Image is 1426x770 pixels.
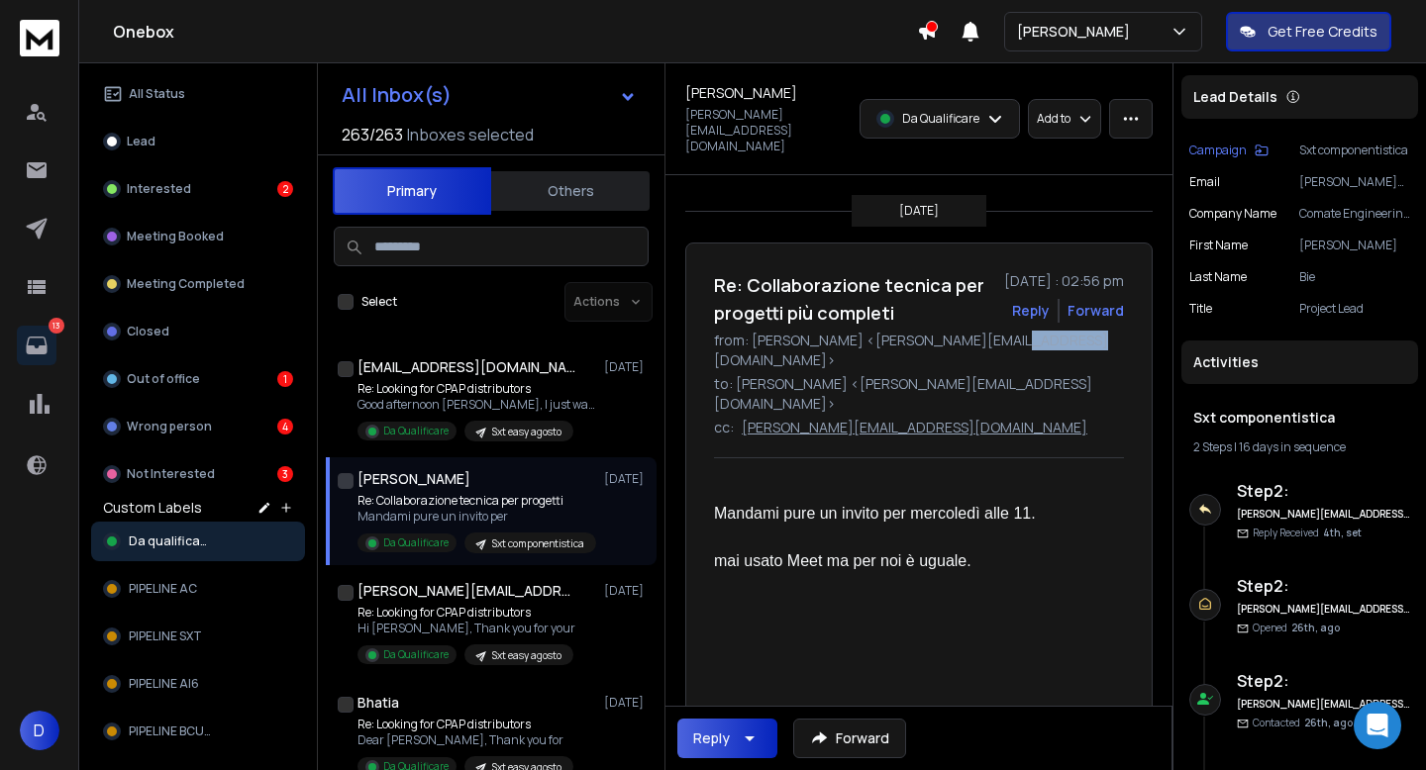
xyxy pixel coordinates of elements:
[129,581,197,597] span: PIPELINE AC
[91,359,305,399] button: Out of office1
[1189,206,1276,222] p: Company Name
[129,676,199,692] span: PIPELINE AI6
[492,536,584,551] p: Sxt componentistica
[693,728,730,748] div: Reply
[1181,340,1418,384] div: Activities
[1237,574,1410,598] h6: Step 2 :
[1253,621,1340,635] p: Opened
[492,425,561,439] p: Sxt easy agosto
[277,419,293,434] div: 4
[1037,111,1070,127] p: Add to
[1253,716,1353,730] p: Contacted
[1299,206,1410,222] p: Comate Engineering & Design
[491,169,650,213] button: Others
[357,621,575,636] p: Hi [PERSON_NAME], Thank you for your
[714,271,992,327] h1: Re: Collaborazione tecnica per progetti più completi
[127,276,245,292] p: Meeting Completed
[714,374,1124,414] p: to: [PERSON_NAME] <[PERSON_NAME][EMAIL_ADDRESS][DOMAIN_NAME]>
[1068,301,1124,321] div: Forward
[714,418,734,437] p: cc:
[1299,174,1410,190] p: [PERSON_NAME][EMAIL_ADDRESS][DOMAIN_NAME]
[91,617,305,656] button: PIPELINE SXT
[91,664,305,704] button: PIPELINE AI6
[1237,479,1410,503] h6: Step 2 :
[1237,697,1410,712] h6: [PERSON_NAME][EMAIL_ADDRESS][DOMAIN_NAME]
[1237,669,1410,693] h6: Step 2 :
[1299,269,1410,285] p: Bie
[91,407,305,446] button: Wrong person4
[1299,143,1410,158] p: Sxt componentistica
[326,75,653,115] button: All Inbox(s)
[1299,238,1410,253] p: [PERSON_NAME]
[714,331,1124,370] p: from: [PERSON_NAME] <[PERSON_NAME][EMAIL_ADDRESS][DOMAIN_NAME]>
[1268,22,1377,42] p: Get Free Credits
[742,418,1087,437] p: [PERSON_NAME][EMAIL_ADDRESS][DOMAIN_NAME]
[357,732,573,748] p: Dear [PERSON_NAME], Thank you for
[714,549,1108,573] div: mai usato Meet ma per noi è uguale.
[407,123,534,146] h3: Inboxes selected
[383,535,449,550] p: Da Qualificare
[685,83,797,103] h1: [PERSON_NAME]
[91,454,305,494] button: Not Interested3
[604,583,649,599] p: [DATE]
[492,648,561,663] p: Sxt easy agosto
[1189,301,1212,317] p: title
[91,169,305,209] button: Interested2
[127,181,191,197] p: Interested
[1189,174,1220,190] p: Email
[604,359,649,375] p: [DATE]
[793,719,906,758] button: Forward
[1189,269,1247,285] p: Last Name
[1193,87,1277,107] p: Lead Details
[899,203,939,219] p: [DATE]
[1012,301,1050,321] button: Reply
[1004,271,1124,291] p: [DATE] : 02:56 pm
[1237,602,1410,617] h6: [PERSON_NAME][EMAIL_ADDRESS][DOMAIN_NAME]
[1189,238,1248,253] p: First Name
[357,357,575,377] h1: [EMAIL_ADDRESS][DOMAIN_NAME]
[383,424,449,438] p: Da Qualificare
[357,717,573,732] p: Re: Looking for CPAP distributors
[127,371,200,387] p: Out of office
[17,326,56,365] a: 13
[1237,507,1410,522] h6: [PERSON_NAME][EMAIL_ADDRESS][DOMAIN_NAME]
[20,711,59,750] button: D
[1226,12,1391,51] button: Get Free Credits
[357,493,595,509] p: Re: Collaborazione tecnica per progetti
[1193,408,1406,428] h1: Sxt componentistica
[113,20,917,44] h1: Onebox
[342,123,403,146] span: 263 / 263
[342,85,452,105] h1: All Inbox(s)
[1304,716,1353,729] span: 26th, ago
[677,719,777,758] button: Reply
[91,217,305,256] button: Meeting Booked
[357,381,595,397] p: Re: Looking for CPAP distributors
[127,134,155,149] p: Lead
[1354,702,1401,749] div: Open Intercom Messenger
[1189,143,1269,158] button: Campaign
[49,318,64,334] p: 13
[103,498,202,518] h3: Custom Labels
[127,419,212,434] p: Wrong person
[902,111,979,127] p: Da Qualificare
[1017,22,1138,42] p: [PERSON_NAME]
[127,324,169,339] p: Closed
[604,695,649,711] p: [DATE]
[361,294,397,310] label: Select
[129,533,212,549] span: Da qualificare
[357,581,575,601] h1: [PERSON_NAME][EMAIL_ADDRESS][DOMAIN_NAME]
[127,466,215,482] p: Not Interested
[91,264,305,304] button: Meeting Completed
[1239,438,1346,455] span: 16 days in sequence
[383,647,449,662] p: Da Qualificare
[129,723,217,739] span: PIPELINE BCUBE
[357,397,595,413] p: Good afternoon [PERSON_NAME], I just wanted
[357,605,575,621] p: Re: Looking for CPAP distributors
[714,502,1108,526] div: Mandami pure un invito per mercoledì alle 11.
[91,74,305,114] button: All Status
[357,469,470,489] h1: [PERSON_NAME]
[129,86,185,102] p: All Status
[20,20,59,56] img: logo
[357,693,399,713] h1: Bhatia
